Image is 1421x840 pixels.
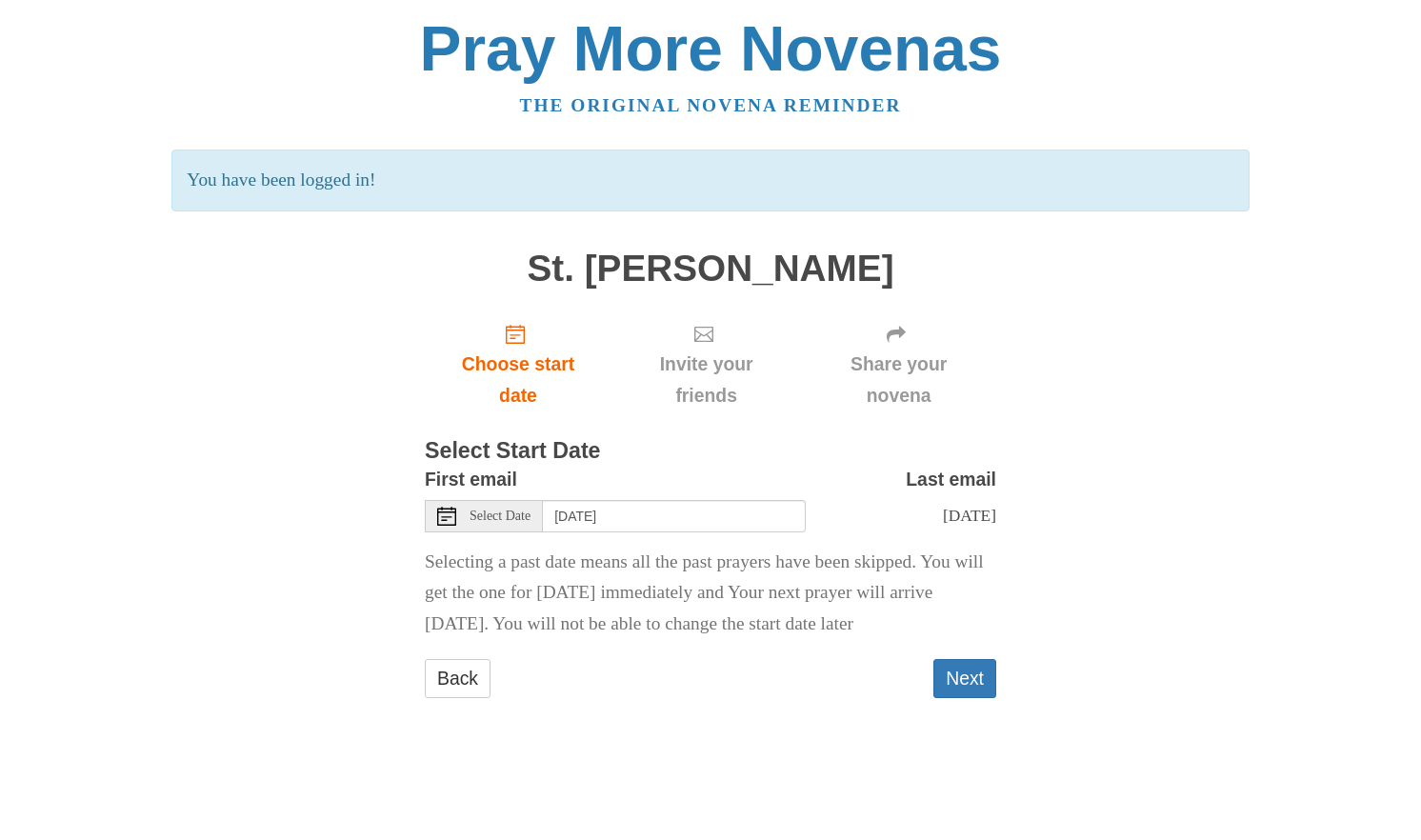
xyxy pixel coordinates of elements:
span: [DATE] [943,506,996,525]
span: Choose start date [444,349,592,411]
a: Choose start date [425,308,611,421]
p: Selecting a past date means all the past prayers have been skipped. You will get the one for [DAT... [425,547,996,641]
a: Pray More Novenas [420,13,1002,84]
button: Next [933,659,996,698]
a: The original novena reminder [520,95,902,115]
h1: St. [PERSON_NAME] [425,249,996,290]
a: Back [425,659,490,698]
span: Select Date [470,510,530,523]
h3: Select Start Date [425,439,996,464]
div: Click "Next" to confirm your start date first. [611,308,801,421]
span: Share your novena [820,349,977,411]
input: Use the arrow keys to pick a date [543,500,806,532]
div: Click "Next" to confirm your start date first. [801,308,996,421]
p: You have been logged in! [171,150,1249,211]
label: Last email [906,464,996,495]
span: Invite your friends [630,349,782,411]
label: First email [425,464,517,495]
